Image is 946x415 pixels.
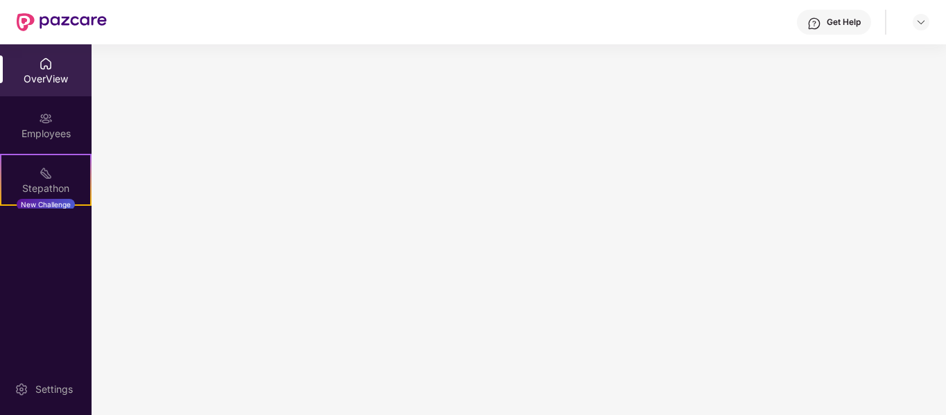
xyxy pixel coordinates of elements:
img: svg+xml;base64,PHN2ZyBpZD0iRW1wbG95ZWVzIiB4bWxucz0iaHR0cDovL3d3dy53My5vcmcvMjAwMC9zdmciIHdpZHRoPS... [39,112,53,125]
img: New Pazcare Logo [17,13,107,31]
img: svg+xml;base64,PHN2ZyBpZD0iSG9tZSIgeG1sbnM9Imh0dHA6Ly93d3cudzMub3JnLzIwMDAvc3ZnIiB3aWR0aD0iMjAiIG... [39,57,53,71]
div: Get Help [827,17,861,28]
img: svg+xml;base64,PHN2ZyBpZD0iRHJvcGRvd24tMzJ4MzIiIHhtbG5zPSJodHRwOi8vd3d3LnczLm9yZy8yMDAwL3N2ZyIgd2... [915,17,927,28]
img: svg+xml;base64,PHN2ZyBpZD0iU2V0dGluZy0yMHgyMCIgeG1sbnM9Imh0dHA6Ly93d3cudzMub3JnLzIwMDAvc3ZnIiB3aW... [15,382,28,396]
div: Settings [31,382,77,396]
img: svg+xml;base64,PHN2ZyBpZD0iSGVscC0zMngzMiIgeG1sbnM9Imh0dHA6Ly93d3cudzMub3JnLzIwMDAvc3ZnIiB3aWR0aD... [807,17,821,30]
img: svg+xml;base64,PHN2ZyB4bWxucz0iaHR0cDovL3d3dy53My5vcmcvMjAwMC9zdmciIHdpZHRoPSIyMSIgaGVpZ2h0PSIyMC... [39,166,53,180]
div: Stepathon [1,182,90,195]
div: New Challenge [17,199,75,210]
